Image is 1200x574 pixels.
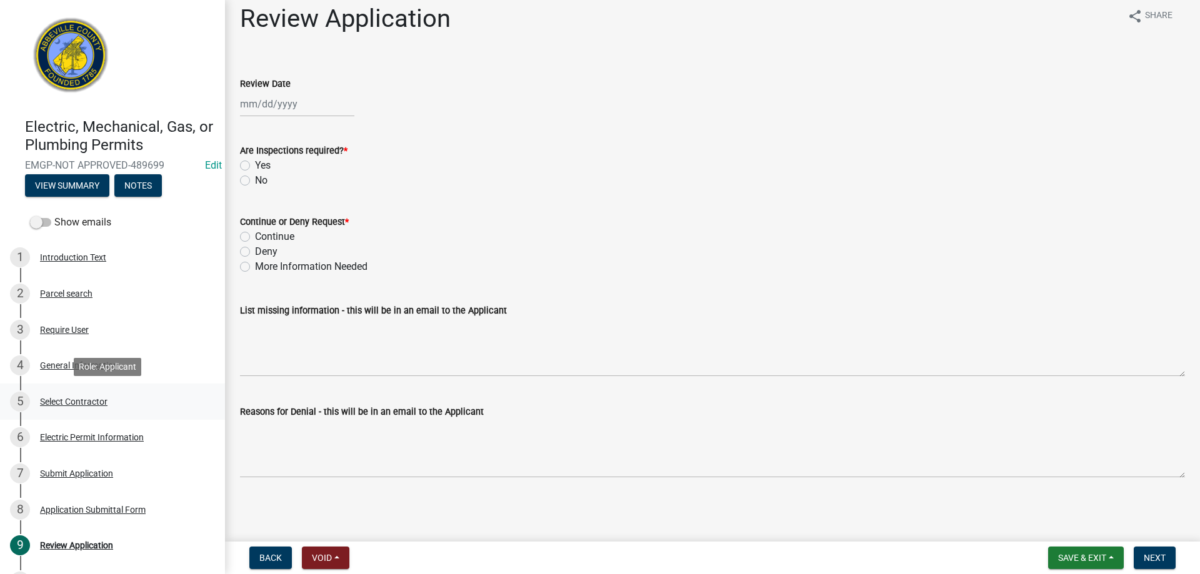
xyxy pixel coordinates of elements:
h4: Electric, Mechanical, Gas, or Plumbing Permits [25,118,215,154]
label: No [255,173,267,188]
div: Review Application [40,541,113,550]
wm-modal-confirm: Summary [25,181,109,191]
button: Next [1134,547,1176,569]
label: More Information Needed [255,259,367,274]
input: mm/dd/yyyy [240,91,354,117]
i: share [1127,9,1142,24]
label: Continue or Deny Request [240,218,349,227]
div: 5 [10,392,30,412]
div: Introduction Text [40,253,106,262]
div: 4 [10,355,30,375]
label: Show emails [30,215,111,230]
div: Application Submittal Form [40,505,146,514]
div: 8 [10,500,30,520]
button: Back [249,547,292,569]
button: Save & Exit [1048,547,1124,569]
button: shareShare [1117,4,1182,28]
div: Submit Application [40,469,113,478]
span: Next [1144,553,1166,563]
div: Require User [40,325,89,334]
span: Void [312,553,332,563]
div: General Information [40,361,118,370]
button: Void [302,547,349,569]
label: Deny [255,244,277,259]
label: Reasons for Denial - this will be in an email to the Applicant [240,408,484,417]
wm-modal-confirm: Notes [114,181,162,191]
wm-modal-confirm: Edit Application Number [205,159,222,171]
div: 2 [10,284,30,304]
div: 7 [10,463,30,483]
span: EMGP-NOT APPROVED-489699 [25,159,200,171]
button: Notes [114,174,162,197]
span: Save & Exit [1058,553,1106,563]
label: Continue [255,229,294,244]
div: Parcel search [40,289,92,298]
div: 6 [10,427,30,447]
img: Abbeville County, South Carolina [25,13,117,105]
div: Electric Permit Information [40,433,144,442]
div: 3 [10,320,30,340]
h1: Review Application [240,4,451,34]
div: Select Contractor [40,397,107,406]
span: Share [1145,9,1172,24]
label: Yes [255,158,271,173]
a: Edit [205,159,222,171]
label: Review Date [240,80,291,89]
span: Back [259,553,282,563]
div: 1 [10,247,30,267]
div: Role: Applicant [74,358,141,376]
label: Are Inspections required? [240,147,347,156]
div: 9 [10,535,30,555]
label: List missing information - this will be in an email to the Applicant [240,307,507,315]
button: View Summary [25,174,109,197]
